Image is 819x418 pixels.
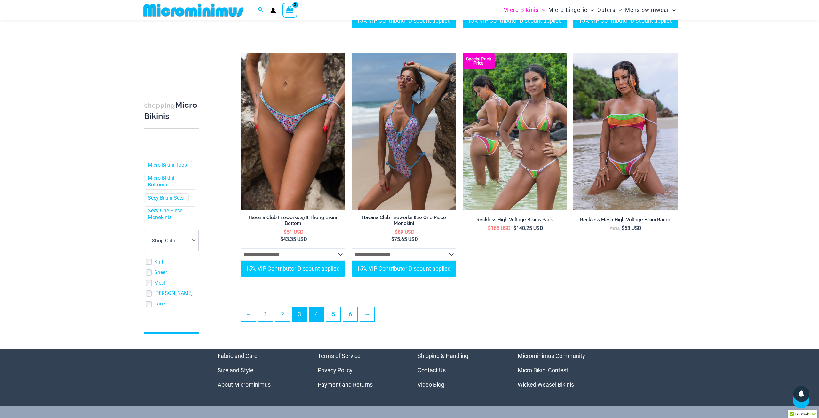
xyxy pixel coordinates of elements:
span: $ [622,225,624,231]
aside: Footer Widget 4 [518,349,602,392]
span: - Shop Color [149,238,177,244]
a: Privacy Policy [318,367,353,374]
a: Page 6 [343,307,357,321]
a: Page 4 [309,307,323,321]
a: Micro Bikini Tops [148,162,187,169]
div: 15% VIP Contributor Discount applied [244,264,342,273]
a: Micro LingerieMenu ToggleMenu Toggle [547,2,595,18]
bdi: 75.65 USD [391,236,418,242]
span: Page 3 [292,307,306,321]
img: Reckless Mesh High Voltage Bikini Pack [463,53,567,210]
nav: Menu [218,349,302,392]
a: Havana Club Fireworks 820 One Piece Monokini 01Havana Club Fireworks 820 One Piece Monokini 02Hav... [352,53,456,210]
span: $ [280,236,283,242]
div: 15% VIP Contributor Discount applied [355,264,453,273]
a: Contact Us [417,367,446,374]
img: MM SHOP LOGO FLAT [141,3,246,17]
h2: Reckless High Voltage Bikinis Pack [463,217,567,223]
a: Lace [154,301,165,308]
img: Havana Club Fireworks 478 Thong 01 [241,53,345,210]
nav: Menu [518,349,602,392]
nav: Site Navigation [501,1,678,19]
span: $ [488,225,491,231]
a: Knit [154,259,163,265]
h2: Reckless Mesh High Voltage Bikini Range [573,217,678,223]
bdi: 51 USD [284,229,304,235]
a: Shipping & Handling [417,352,468,359]
a: [PERSON_NAME] [154,290,193,297]
a: View Shopping Cart, 3 items [282,3,297,17]
h2: Havana Club Fireworks 820 One Piece Monokini [352,215,456,226]
span: Micro Bikinis [503,2,539,18]
div: 15% VIP Contributor Discount applied [576,16,675,26]
a: Terms of Service [318,352,361,359]
bdi: 43.35 USD [280,236,307,242]
span: Micro Lingerie [548,2,587,18]
bdi: 53 USD [622,225,641,231]
span: From: [610,227,620,231]
a: OutersMenu ToggleMenu Toggle [596,2,624,18]
a: Video Blog [417,381,444,388]
h3: Micro Bikinis [144,100,199,122]
img: Havana Club Fireworks 820 One Piece Monokini 01 [352,53,456,210]
a: Reckless Mesh High Voltage Bikini Range [573,217,678,225]
aside: Footer Widget 3 [417,349,502,392]
bdi: 89 USD [395,229,415,235]
span: Menu Toggle [616,2,622,18]
span: - Shop Color [144,230,198,251]
img: Reckless Mesh High Voltage 3480 Crop Top 296 Cheeky 06 [573,53,678,210]
span: Mens Swimwear [625,2,669,18]
bdi: 165 USD [488,225,511,231]
a: Sheer [154,269,167,276]
a: Havana Club Fireworks 478 Thong 01Havana Club Fireworks 312 Tri Top 478 Thong 01Havana Club Firew... [241,53,345,210]
a: Search icon link [258,6,264,14]
span: $ [513,225,516,231]
div: 15% VIP Contributor Discount applied [355,16,453,26]
span: Outers [597,2,616,18]
a: Havana Club Fireworks 478 Thong Bikini Bottom [241,215,345,229]
span: Menu Toggle [587,2,594,18]
a: Page 2 [275,307,290,321]
b: Special Pack Price [463,57,495,65]
a: Mens SwimwearMenu ToggleMenu Toggle [624,2,677,18]
a: Wicked Weasel Bikinis [518,381,574,388]
div: 15% VIP Contributor Discount applied [466,16,564,26]
a: Reckless High Voltage Bikinis Pack [463,217,567,225]
nav: Product Pagination [241,307,678,325]
a: [DEMOGRAPHIC_DATA] Sizing Guide [144,332,199,356]
a: Page 5 [326,307,340,321]
span: $ [284,229,287,235]
a: Mesh [154,280,167,287]
span: $ [395,229,398,235]
a: About Microminimus [218,381,271,388]
a: → [360,307,374,321]
h2: Havana Club Fireworks 478 Thong Bikini Bottom [241,215,345,226]
a: Size and Style [218,367,253,374]
a: Fabric and Care [218,352,258,359]
span: - Shop Color [144,230,199,251]
a: Microminimus Community [518,352,585,359]
nav: Menu [318,349,402,392]
span: shopping [144,102,175,110]
a: Page 1 [258,307,273,321]
span: $ [391,236,394,242]
span: Menu Toggle [539,2,545,18]
a: Micro BikinisMenu ToggleMenu Toggle [502,2,547,18]
a: Reckless Mesh High Voltage 3480 Crop Top 296 Cheeky 06Reckless Mesh High Voltage 3480 Crop Top 46... [573,53,678,210]
a: Reckless Mesh High Voltage Bikini Pack Reckless Mesh High Voltage 306 Tri Top 466 Thong 04Reckles... [463,53,567,210]
nav: Menu [417,349,502,392]
a: Sexy One Piece Monokinis [148,208,191,221]
aside: Footer Widget 1 [218,349,302,392]
span: Menu Toggle [669,2,676,18]
a: Micro Bikini Contest [518,367,568,374]
a: ← [241,307,256,321]
a: Micro Bikini Bottoms [148,175,191,188]
a: Havana Club Fireworks 820 One Piece Monokini [352,215,456,229]
a: Sexy Bikini Sets [148,195,184,201]
bdi: 140.25 USD [513,225,543,231]
a: Payment and Returns [318,381,373,388]
aside: Footer Widget 2 [318,349,402,392]
a: Account icon link [270,8,276,13]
